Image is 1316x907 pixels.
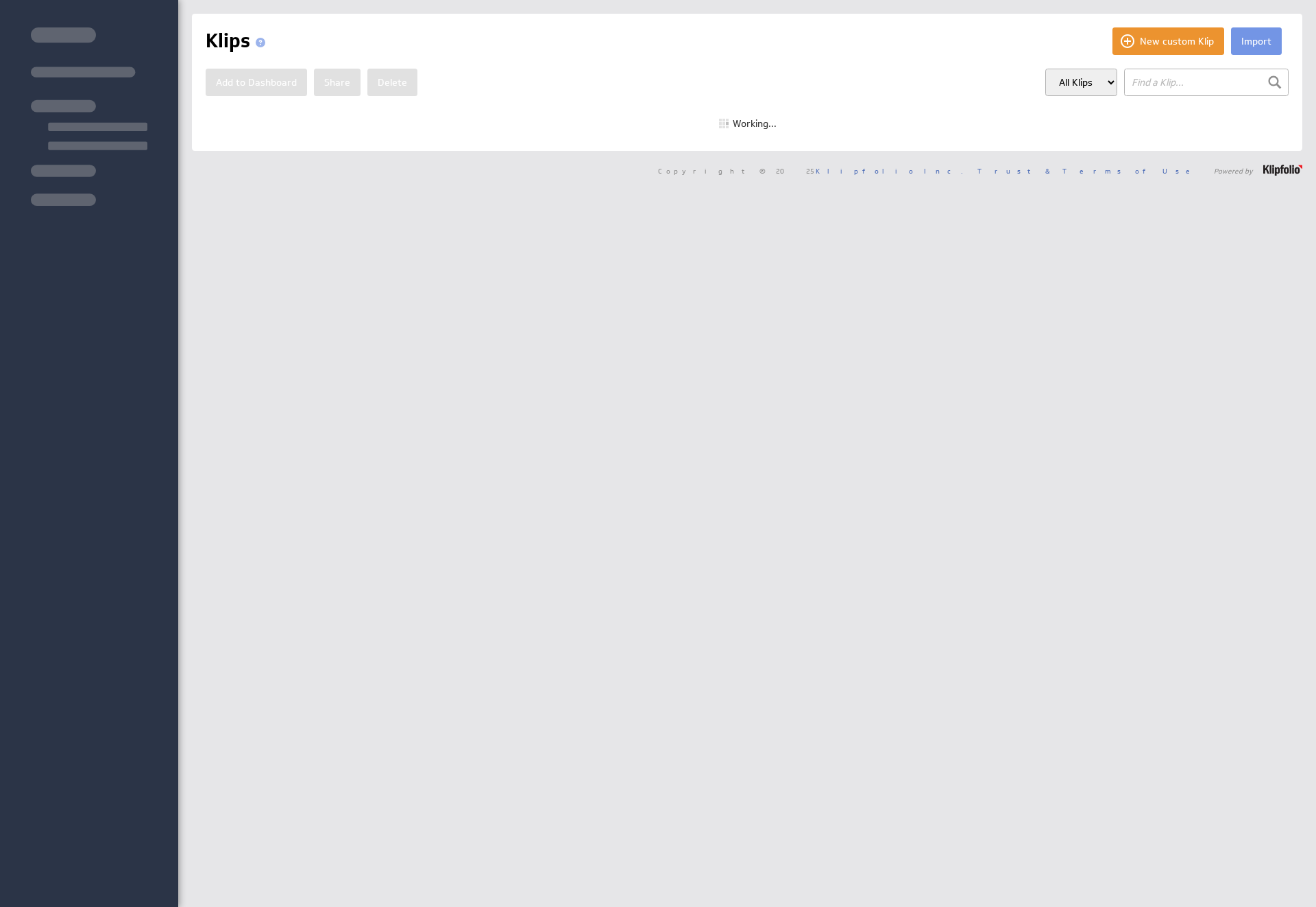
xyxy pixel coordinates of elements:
[977,166,1199,176] a: Trust & Terms of Use
[1263,165,1302,176] img: logo-footer.png
[31,27,147,206] img: skeleton-sidenav.svg
[1124,69,1289,96] input: Find a Klip...
[658,167,963,174] span: Copyright © 2025
[1231,27,1282,55] button: Import
[314,69,361,96] button: Share
[1214,167,1253,174] span: Powered by
[206,69,307,96] button: Add to Dashboard
[206,27,271,55] h1: Klips
[719,119,777,128] div: Working...
[367,69,417,96] button: Delete
[1112,27,1224,55] button: New custom Klip
[816,166,963,176] a: Klipfolio Inc.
